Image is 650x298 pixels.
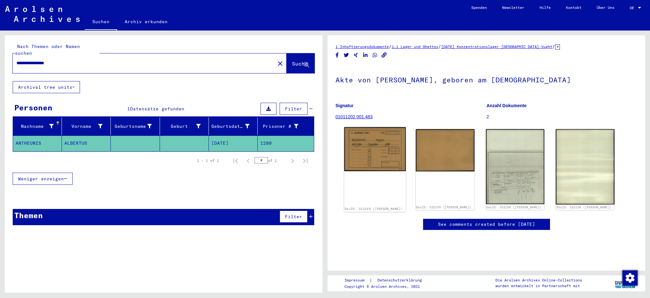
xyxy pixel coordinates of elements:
button: Share on Twitter [343,51,350,59]
a: DocID: 332150 ([PERSON_NAME]) [556,205,612,209]
mat-icon: close [276,60,284,67]
a: Datenschutzerklärung [372,277,429,284]
button: Filter [280,103,308,115]
p: Copyright © Arolsen Archives, 2021 [344,284,429,289]
mat-label: Nach Themen oder Namen suchen [15,44,80,56]
a: See comments created before [DATE] [438,221,535,228]
div: 1 – 1 of 1 [197,158,219,163]
span: DE [630,6,637,10]
p: wurden entwickelt in Partnerschaft mit [495,283,582,289]
a: 01011202 001.483 [335,114,373,119]
img: 001.jpg [344,127,406,171]
div: Nachname [16,123,54,130]
div: of 1 [255,157,286,163]
img: Zustimmung ändern [622,270,638,286]
span: 1 [127,106,130,112]
a: Archiv erkunden [117,14,175,29]
mat-header-cell: Prisoner # [258,117,314,135]
div: Vorname [64,123,103,130]
div: Zustimmung ändern [622,270,637,285]
img: Arolsen_neg.svg [5,6,80,22]
mat-cell: [DATE] [209,135,258,151]
div: Prisoner # [260,123,298,130]
p: 2 [487,114,637,120]
button: Suche [287,53,315,73]
button: Archival tree units [13,81,80,93]
span: / [389,44,392,49]
div: | [344,277,429,284]
div: Geburtsname [113,121,159,131]
span: Filter [285,214,302,219]
button: Share on Facebook [334,51,341,59]
button: Copy link [381,51,388,59]
button: Last page [299,154,312,167]
a: DocID: 332149 ([PERSON_NAME]) [416,205,471,209]
span: / [552,44,555,49]
p: Die Arolsen Archives Online-Collections [495,277,582,283]
img: 001.jpg [486,129,545,204]
mat-cell: 1280 [258,135,314,151]
button: Clear [274,57,287,70]
div: Nachname [16,121,62,131]
div: Themen [14,210,43,221]
mat-header-cell: Geburtsdatum [209,117,258,135]
button: Share on Xing [353,51,359,59]
button: Weniger anzeigen [13,173,73,185]
a: Suchen [85,14,117,31]
img: 002.jpg [416,129,474,171]
a: Impressum [344,277,369,284]
a: 1.1 Lager und Ghettos [392,44,438,49]
mat-header-cell: Geburt‏ [160,117,209,135]
div: Prisoner # [260,121,306,131]
span: Datensätze gefunden [130,106,184,112]
span: Weniger anzeigen [18,176,64,182]
button: Next page [286,154,299,167]
div: Geburt‏ [162,123,201,130]
button: Share on LinkedIn [362,51,369,59]
mat-cell: ANTHEUNIS [13,135,62,151]
a: [DATE] Konzentrationslager [GEOGRAPHIC_DATA]-Vught [441,44,552,49]
div: Geburtsname [113,123,151,130]
span: Suche [292,60,308,67]
img: yv_logo.png [614,275,637,291]
b: Anzahl Dokumente [487,103,527,108]
div: Geburt‏ [162,121,209,131]
a: DocID: 332150 ([PERSON_NAME]) [486,205,541,209]
button: First page [229,154,242,167]
a: 1 Inhaftierungsdokumente [335,44,389,49]
button: Share on WhatsApp [372,51,378,59]
div: Geburtsdatum [211,123,249,130]
img: 002.jpg [556,129,614,204]
button: Previous page [242,154,255,167]
span: / [438,44,441,49]
div: Vorname [64,121,110,131]
button: Filter [280,211,308,223]
div: Personen [14,102,52,113]
mat-header-cell: Geburtsname [111,117,160,135]
div: Geburtsdatum [211,121,257,131]
mat-cell: ALBERTUS [62,135,111,151]
mat-header-cell: Nachname [13,117,62,135]
b: Signatur [335,103,354,108]
mat-header-cell: Vorname [62,117,111,135]
span: Filter [285,106,302,112]
a: DocID: 332149 ([PERSON_NAME]) [345,207,403,211]
h1: Akte von [PERSON_NAME], geboren am [DEMOGRAPHIC_DATA] [335,65,637,93]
